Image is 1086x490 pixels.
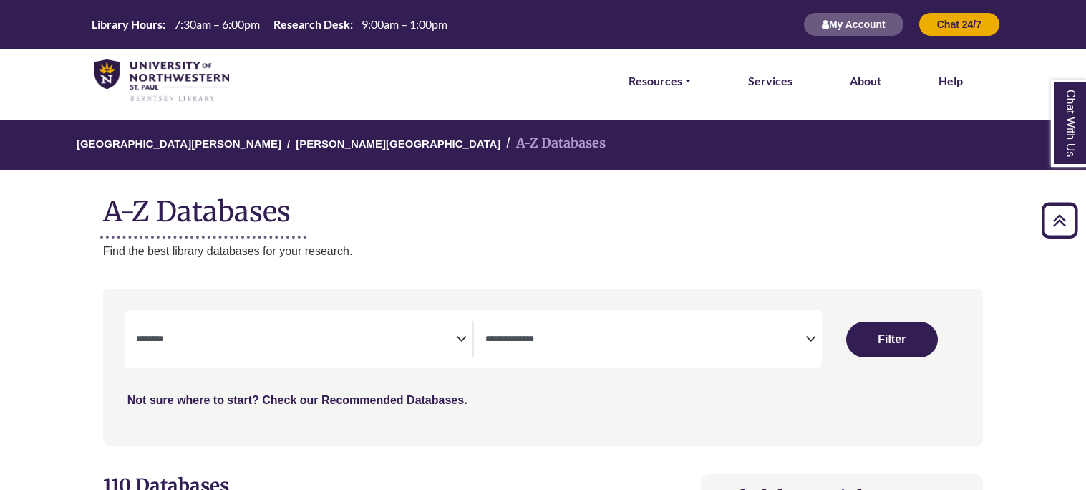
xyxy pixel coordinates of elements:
[103,120,983,170] nav: breadcrumb
[103,184,983,228] h1: A-Z Databases
[127,394,467,406] a: Not sure where to start? Check our Recommended Databases.
[629,72,691,90] a: Resources
[918,12,1000,37] button: Chat 24/7
[362,17,447,31] span: 9:00am – 1:00pm
[485,335,805,346] textarea: Search
[850,72,881,90] a: About
[939,72,963,90] a: Help
[174,17,260,31] span: 7:30am – 6:00pm
[918,18,1000,30] a: Chat 24/7
[94,59,229,102] img: library_home
[136,335,456,346] textarea: Search
[846,322,938,357] button: Submit for Search Results
[268,16,354,32] th: Research Desk:
[296,135,500,150] a: [PERSON_NAME][GEOGRAPHIC_DATA]
[77,135,281,150] a: [GEOGRAPHIC_DATA][PERSON_NAME]
[1037,211,1082,230] a: Back to Top
[500,133,606,154] li: A-Z Databases
[86,16,453,33] a: Hours Today
[103,242,983,261] p: Find the best library databases for your research.
[803,18,904,30] a: My Account
[803,12,904,37] button: My Account
[86,16,166,32] th: Library Hours:
[748,72,792,90] a: Services
[103,289,983,445] nav: Search filters
[86,16,453,30] table: Hours Today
